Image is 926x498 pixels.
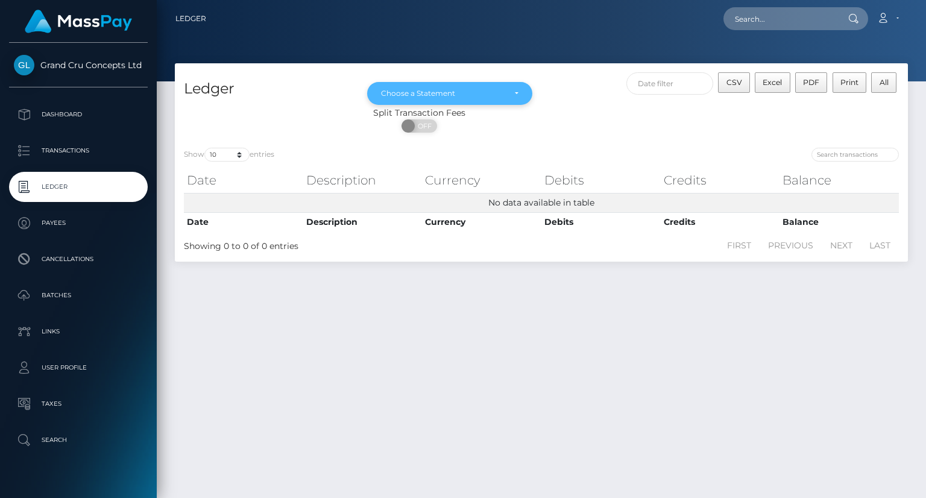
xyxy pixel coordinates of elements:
[9,389,148,419] a: Taxes
[726,78,742,87] span: CSV
[184,212,303,232] th: Date
[408,119,438,133] span: OFF
[803,78,819,87] span: PDF
[755,72,790,93] button: Excel
[9,136,148,166] a: Transactions
[661,168,780,192] th: Credits
[9,172,148,202] a: Ledger
[9,317,148,347] a: Links
[184,78,349,99] h4: Ledger
[718,72,750,93] button: CSV
[9,353,148,383] a: User Profile
[723,7,837,30] input: Search...
[9,244,148,274] a: Cancellations
[780,212,899,232] th: Balance
[811,148,899,162] input: Search transactions
[871,72,896,93] button: All
[14,323,143,341] p: Links
[9,60,148,71] span: Grand Cru Concepts Ltd
[381,89,505,98] div: Choose a Statement
[184,168,303,192] th: Date
[184,193,899,212] td: No data available in table
[9,208,148,238] a: Payees
[840,78,858,87] span: Print
[367,82,532,105] button: Choose a Statement
[541,212,661,232] th: Debits
[14,395,143,413] p: Taxes
[422,212,541,232] th: Currency
[303,168,423,192] th: Description
[175,6,206,31] a: Ledger
[14,431,143,449] p: Search
[14,214,143,232] p: Payees
[833,72,867,93] button: Print
[14,55,34,75] img: Grand Cru Concepts Ltd
[541,168,661,192] th: Debits
[175,107,664,119] div: Split Transaction Fees
[9,280,148,310] a: Batches
[184,148,274,162] label: Show entries
[14,142,143,160] p: Transactions
[780,168,899,192] th: Balance
[661,212,780,232] th: Credits
[14,250,143,268] p: Cancellations
[204,148,250,162] select: Showentries
[9,425,148,455] a: Search
[14,359,143,377] p: User Profile
[880,78,889,87] span: All
[763,78,782,87] span: Excel
[303,212,423,232] th: Description
[795,72,828,93] button: PDF
[9,99,148,130] a: Dashboard
[422,168,541,192] th: Currency
[626,72,714,95] input: Date filter
[184,235,471,253] div: Showing 0 to 0 of 0 entries
[14,286,143,304] p: Batches
[14,106,143,124] p: Dashboard
[14,178,143,196] p: Ledger
[25,10,132,33] img: MassPay Logo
